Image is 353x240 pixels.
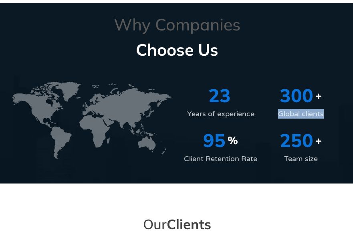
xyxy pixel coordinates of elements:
p: Why Companies [13,15,341,34]
span: 95 [203,127,226,154]
div: Team size [261,154,341,163]
span: 23 [208,82,231,109]
div: Global clients [261,109,341,119]
span: Clients [167,216,211,233]
span: + [315,82,341,109]
h2: Our [5,216,349,233]
div: Client Retention Rate [181,154,261,163]
span: % [228,127,261,154]
b: Choose Us [136,39,218,60]
span: 250 [280,127,313,154]
span: + [315,127,341,154]
span: 300 [280,82,313,109]
div: Years of experience [181,109,261,119]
